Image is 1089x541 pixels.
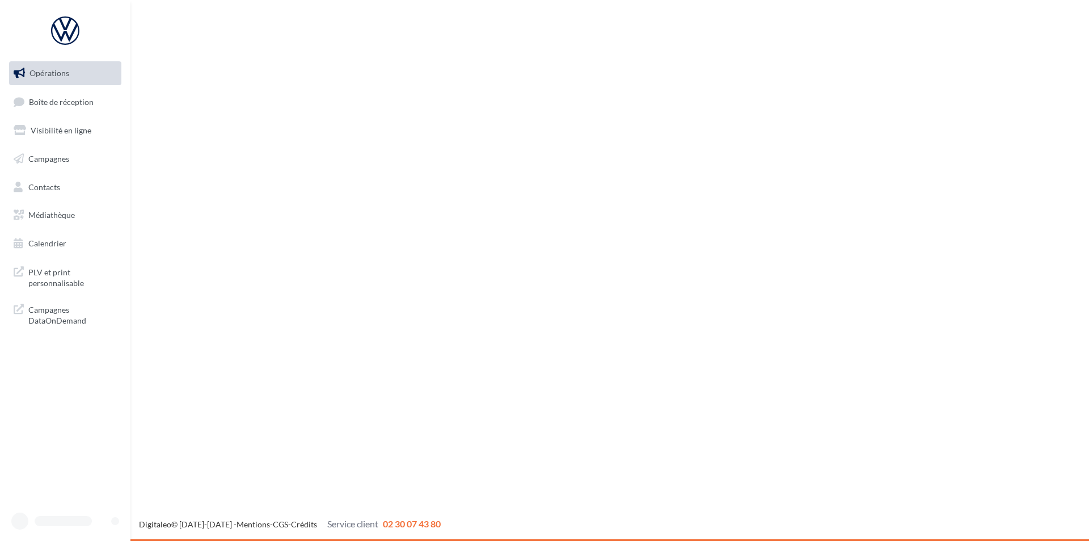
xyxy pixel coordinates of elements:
a: Boîte de réception [7,90,124,114]
span: © [DATE]-[DATE] - - - [139,519,441,529]
a: Crédits [291,519,317,529]
span: Boîte de réception [29,97,94,106]
span: Médiathèque [28,210,75,220]
span: Campagnes [28,154,69,163]
a: CGS [273,519,288,529]
a: Campagnes [7,147,124,171]
span: Contacts [28,182,60,191]
a: Contacts [7,175,124,199]
a: Opérations [7,61,124,85]
a: Campagnes DataOnDemand [7,297,124,331]
a: Digitaleo [139,519,171,529]
span: Opérations [29,68,69,78]
a: Mentions [237,519,270,529]
a: Calendrier [7,232,124,255]
span: Service client [327,518,378,529]
span: 02 30 07 43 80 [383,518,441,529]
a: PLV et print personnalisable [7,260,124,293]
span: PLV et print personnalisable [28,265,117,289]
span: Visibilité en ligne [31,125,91,135]
span: Calendrier [28,238,66,248]
a: Médiathèque [7,203,124,227]
a: Visibilité en ligne [7,119,124,142]
span: Campagnes DataOnDemand [28,302,117,326]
